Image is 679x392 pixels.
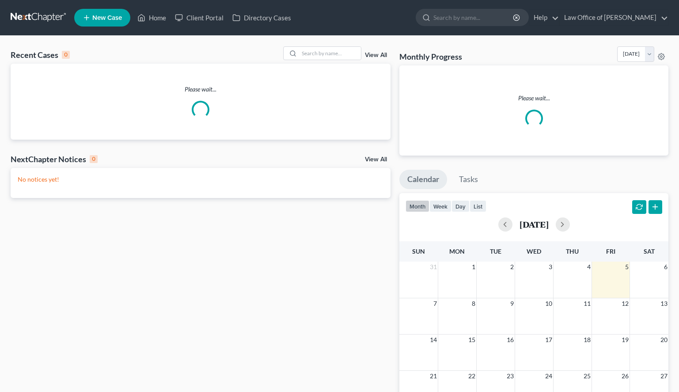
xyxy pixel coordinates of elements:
p: No notices yet! [18,175,383,184]
span: 8 [471,298,476,309]
span: 2 [509,262,515,272]
div: NextChapter Notices [11,154,98,164]
span: 27 [660,371,668,381]
span: 10 [544,298,553,309]
span: 9 [509,298,515,309]
span: 20 [660,335,668,345]
span: 12 [621,298,630,309]
span: 23 [506,371,515,381]
input: Search by name... [433,9,514,26]
h3: Monthly Progress [399,51,462,62]
span: 6 [663,262,668,272]
span: 22 [467,371,476,381]
span: 1 [471,262,476,272]
span: 13 [660,298,668,309]
span: 17 [544,335,553,345]
span: 18 [583,335,592,345]
span: 5 [624,262,630,272]
span: 16 [506,335,515,345]
button: week [429,200,451,212]
button: month [406,200,429,212]
p: Please wait... [406,94,661,103]
button: day [451,200,470,212]
span: 25 [583,371,592,381]
div: Recent Cases [11,49,70,60]
a: View All [365,52,387,58]
span: 3 [548,262,553,272]
a: Client Portal [171,10,228,26]
span: 11 [583,298,592,309]
a: Directory Cases [228,10,296,26]
span: New Case [92,15,122,21]
div: 0 [90,155,98,163]
p: Please wait... [11,85,391,94]
a: Law Office of [PERSON_NAME] [560,10,668,26]
a: Calendar [399,170,447,189]
span: 4 [586,262,592,272]
span: 14 [429,335,438,345]
a: View All [365,156,387,163]
span: 31 [429,262,438,272]
input: Search by name... [299,47,361,60]
button: list [470,200,486,212]
span: Sun [412,247,425,255]
a: Tasks [451,170,486,189]
span: 15 [467,335,476,345]
span: 19 [621,335,630,345]
span: 21 [429,371,438,381]
a: Help [529,10,559,26]
span: 24 [544,371,553,381]
span: 26 [621,371,630,381]
span: Tue [490,247,501,255]
span: 7 [432,298,438,309]
span: Thu [566,247,579,255]
a: Home [133,10,171,26]
span: Fri [606,247,615,255]
h2: [DATE] [520,220,549,229]
div: 0 [62,51,70,59]
span: Mon [449,247,465,255]
span: Wed [527,247,541,255]
span: Sat [644,247,655,255]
